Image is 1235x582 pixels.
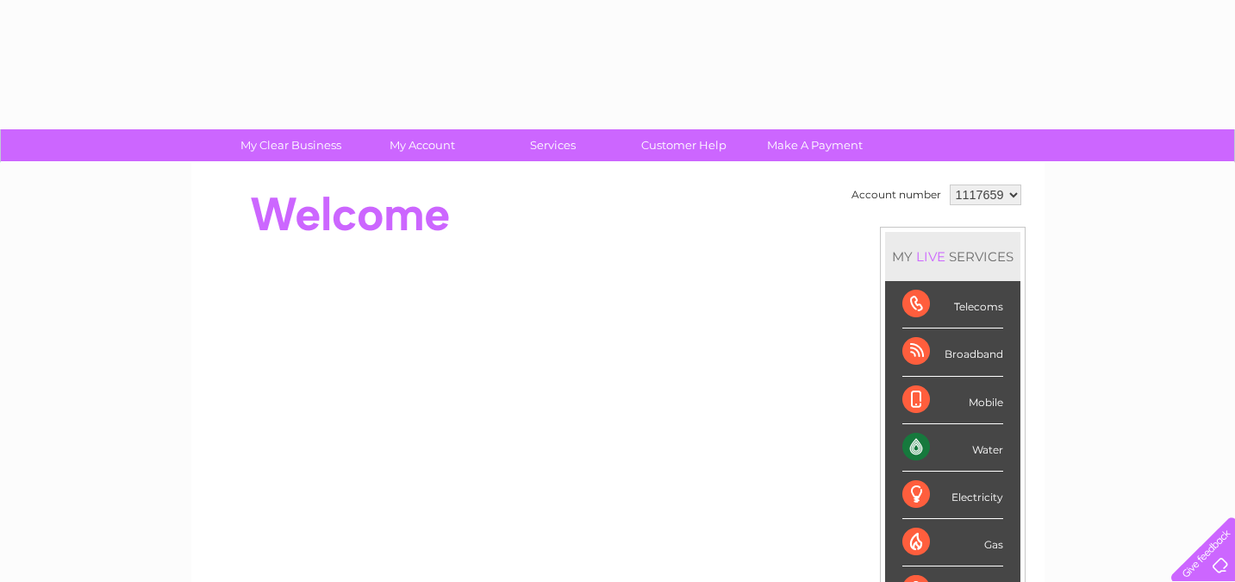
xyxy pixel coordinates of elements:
div: LIVE [913,248,949,265]
div: MY SERVICES [885,232,1020,281]
a: My Account [351,129,493,161]
div: Gas [902,519,1003,566]
div: Broadband [902,329,1003,376]
div: Electricity [902,472,1003,519]
td: Account number [847,180,945,210]
a: Services [482,129,624,161]
div: Water [902,424,1003,472]
a: My Clear Business [220,129,362,161]
div: Mobile [902,377,1003,424]
div: Telecoms [902,281,1003,329]
a: Make A Payment [744,129,886,161]
a: Customer Help [613,129,755,161]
